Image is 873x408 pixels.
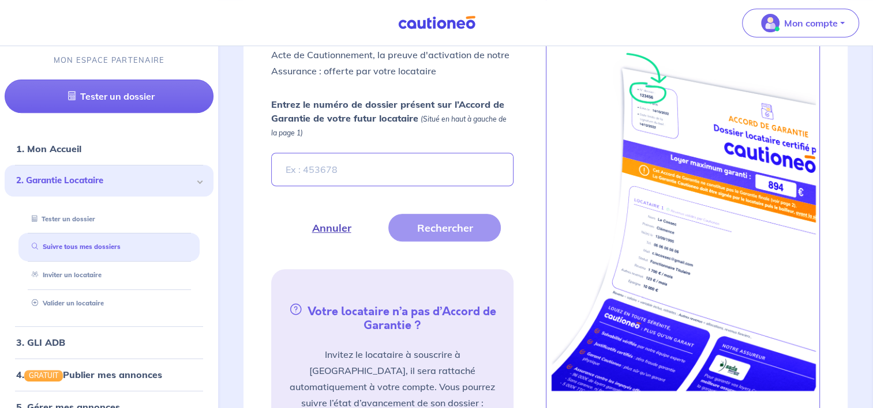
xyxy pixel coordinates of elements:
p: Mon compte [784,16,838,30]
div: Suivre tous mes dossiers [18,237,200,256]
div: Inviter un locataire [18,266,200,285]
div: Valider un locataire [18,294,200,313]
strong: Entrez le numéro de dossier présent sur l’Accord de Garantie de votre futur locataire [271,99,504,124]
div: 3. GLI ADB [5,331,213,354]
a: 3. GLI ADB [16,337,65,348]
span: 2. Garantie Locataire [16,174,193,187]
div: 2. Garantie Locataire [5,165,213,197]
button: illu_account_valid_menu.svgMon compte [742,9,859,37]
p: MON ESPACE PARTENAIRE [54,55,165,66]
input: Ex : 453678 [271,153,513,186]
img: certificate-new.png [549,13,816,391]
a: Tester un dossier [27,214,95,222]
div: 1. Mon Accueil [5,137,213,160]
a: 4.GRATUITPublier mes annonces [16,369,162,380]
a: Suivre tous mes dossiers [27,243,121,251]
h5: Votre locataire n’a pas d’Accord de Garantie ? [276,301,508,333]
div: 4.GRATUITPublier mes annonces [5,363,213,386]
em: (Situé en haut à gauche de la page 1) [271,115,507,137]
a: Valider un locataire [27,299,104,307]
img: Cautioneo [394,16,480,30]
img: illu_account_valid_menu.svg [761,14,780,32]
div: Tester un dossier [18,209,200,228]
button: Annuler [283,214,379,241]
a: Inviter un locataire [27,271,102,279]
a: 1. Mon Accueil [16,143,81,154]
a: Tester un dossier [5,80,213,113]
